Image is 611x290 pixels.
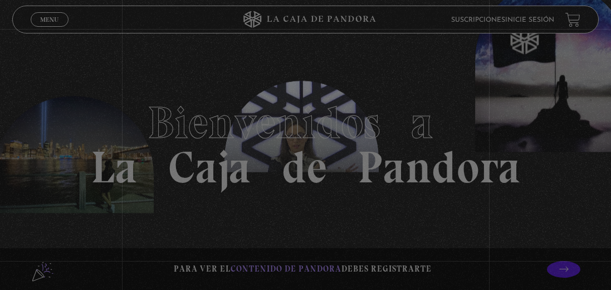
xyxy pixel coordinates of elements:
[148,96,464,149] span: Bienvenidos a
[40,16,58,23] span: Menu
[565,12,580,27] a: View your shopping cart
[91,100,521,190] h1: La Caja de Pandora
[231,264,341,274] span: contenido de Pandora
[174,262,432,277] p: Para ver el debes registrarte
[37,26,63,33] span: Cerrar
[505,17,554,23] a: Inicie sesión
[451,17,505,23] a: Suscripciones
